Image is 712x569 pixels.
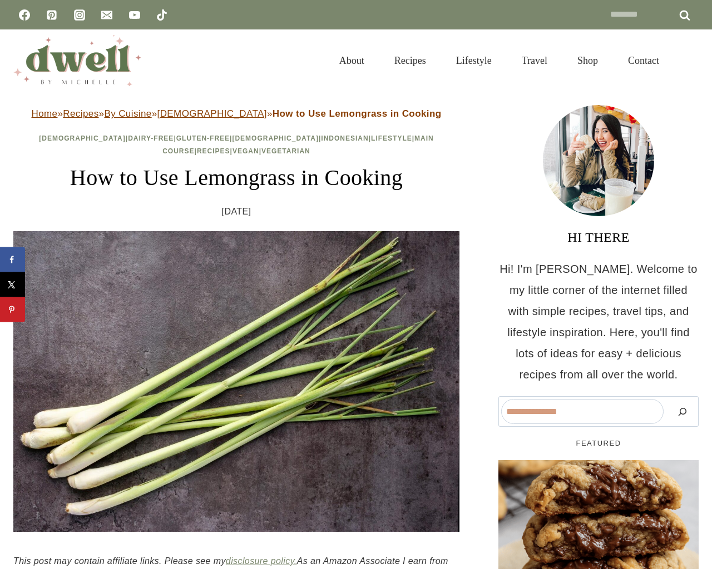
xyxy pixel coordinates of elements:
[261,147,310,155] a: Vegetarian
[232,134,319,142] a: [DEMOGRAPHIC_DATA]
[13,161,459,194] h1: How to Use Lemongrass in Cooking
[32,108,442,119] span: » » » »
[321,134,368,142] a: Indonesian
[371,134,412,142] a: Lifestyle
[123,4,146,26] a: YouTube
[39,134,126,142] a: [DEMOGRAPHIC_DATA]
[233,147,259,155] a: Vegan
[273,108,442,119] strong: How to Use Lemongrass in Cooking
[498,438,699,449] h5: FEATURED
[13,35,141,86] img: DWELL by michelle
[197,147,230,155] a: Recipes
[613,41,674,80] a: Contact
[13,4,36,26] a: Facebook
[562,41,613,80] a: Shop
[222,203,251,220] time: [DATE]
[507,41,562,80] a: Travel
[176,134,230,142] a: Gluten-Free
[379,41,441,80] a: Recipes
[498,227,699,247] h3: HI THERE
[324,41,379,80] a: About
[669,399,696,424] button: Search
[157,108,267,119] a: [DEMOGRAPHIC_DATA]
[39,134,434,155] span: | | | | | | | | |
[680,51,699,70] button: View Search Form
[13,231,459,532] img: Fresh lemongrass on a wooden table
[63,108,98,119] a: Recipes
[151,4,173,26] a: TikTok
[68,4,91,26] a: Instagram
[324,41,674,80] nav: Primary Navigation
[96,4,118,26] a: Email
[32,108,58,119] a: Home
[128,134,174,142] a: Dairy-Free
[441,41,507,80] a: Lifestyle
[498,258,699,385] p: Hi! I'm [PERSON_NAME]. Welcome to my little corner of the internet filled with simple recipes, tr...
[226,556,297,566] a: disclosure policy.
[41,4,63,26] a: Pinterest
[104,108,151,119] a: By Cuisine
